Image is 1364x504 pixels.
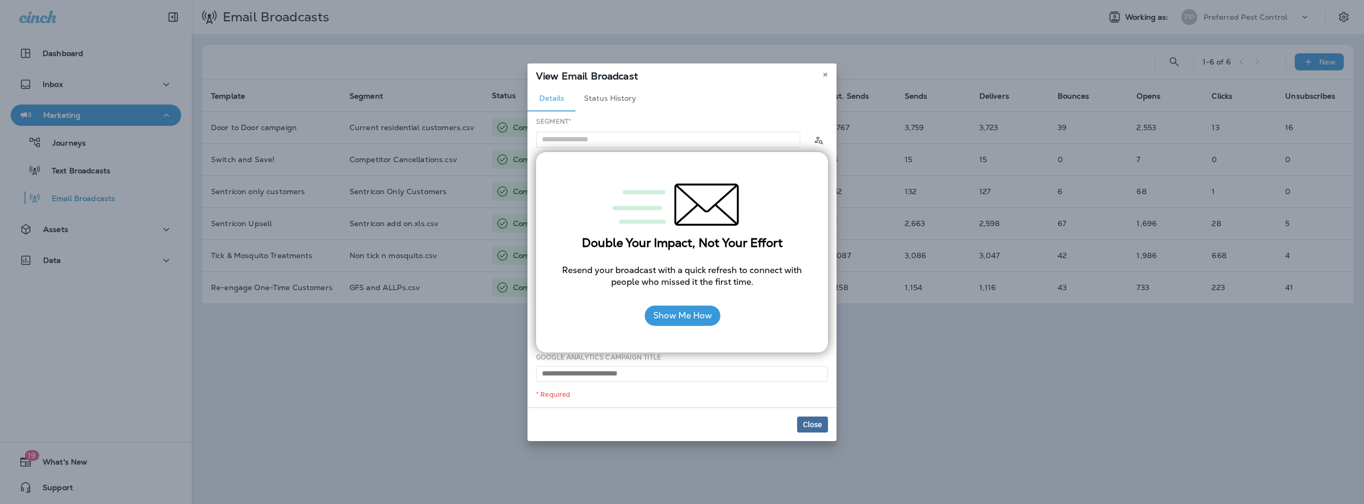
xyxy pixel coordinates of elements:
span: Close [803,421,822,428]
button: Details [527,86,575,111]
label: Google Analytics Campaign Title [536,353,661,362]
div: View Email Broadcast [527,63,837,86]
button: Status History [575,86,645,111]
button: Close [797,417,828,433]
label: Segment [536,117,571,126]
button: Calculate the estimated number of emails to be sent based on selected segment. (This could take a... [809,130,828,149]
p: Resend your broadcast with a quick refresh to connect with people who missed it the first time. [557,265,807,289]
button: Show Me How [645,306,720,326]
h3: Double Your Impact, Not Your Effort [557,236,807,250]
div: * Required [536,390,828,399]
